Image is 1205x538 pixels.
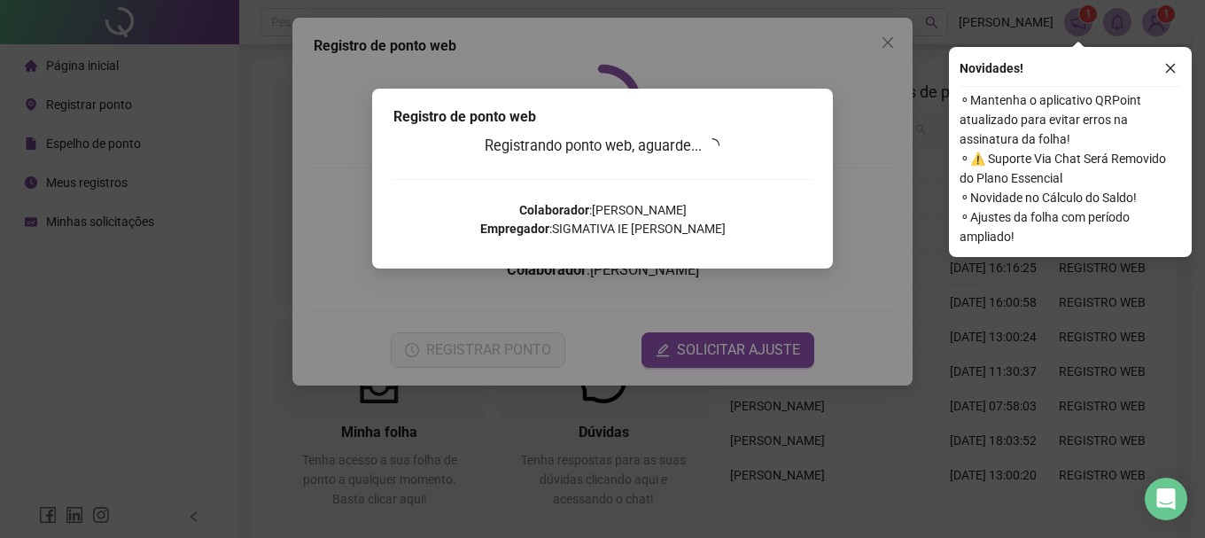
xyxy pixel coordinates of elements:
strong: Colaborador [519,203,589,217]
h3: Registrando ponto web, aguarde... [393,135,812,158]
span: loading [703,135,723,155]
span: ⚬ Mantenha o aplicativo QRPoint atualizado para evitar erros na assinatura da folha! [960,90,1181,149]
div: Registro de ponto web [393,106,812,128]
span: close [1164,62,1177,74]
span: ⚬ ⚠️ Suporte Via Chat Será Removido do Plano Essencial [960,149,1181,188]
span: ⚬ Novidade no Cálculo do Saldo! [960,188,1181,207]
span: ⚬ Ajustes da folha com período ampliado! [960,207,1181,246]
span: Novidades ! [960,58,1023,78]
div: Open Intercom Messenger [1145,478,1187,520]
p: : [PERSON_NAME] : SIGMATIVA IE [PERSON_NAME] [393,201,812,238]
strong: Empregador [480,222,549,236]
